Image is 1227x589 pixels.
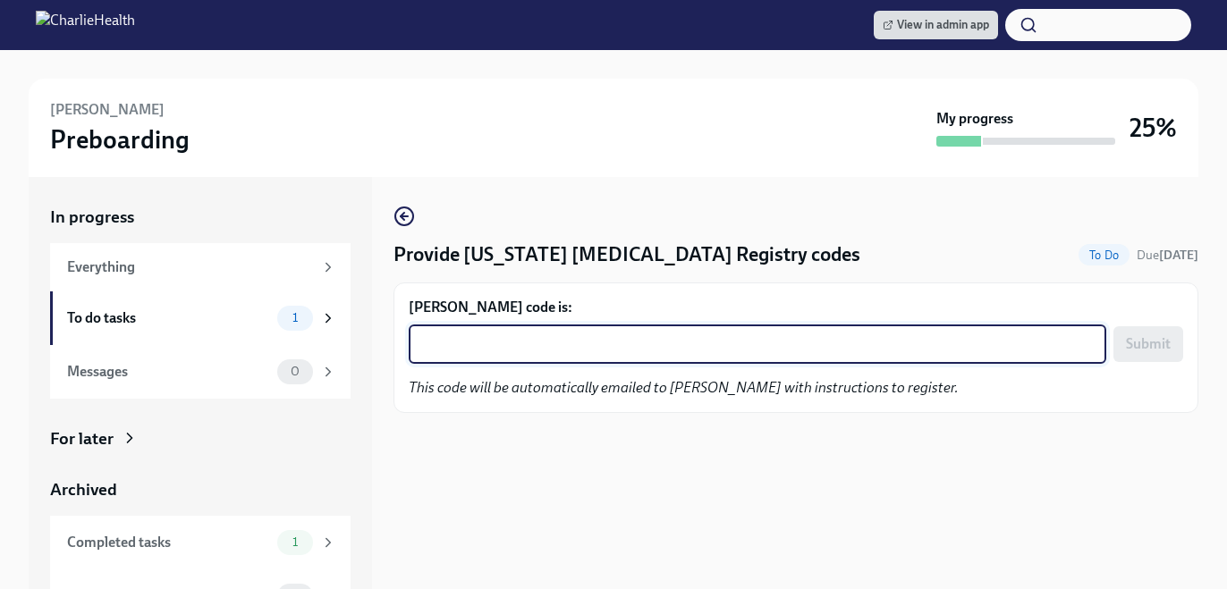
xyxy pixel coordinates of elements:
h6: [PERSON_NAME] [50,100,165,120]
a: For later [50,427,351,450]
strong: [DATE] [1159,248,1198,263]
a: Messages0 [50,345,351,399]
h3: 25% [1130,112,1177,144]
img: CharlieHealth [36,11,135,39]
em: This code will be automatically emailed to [PERSON_NAME] with instructions to register. [409,379,959,396]
div: Everything [67,257,313,277]
strong: My progress [936,109,1013,129]
span: Due [1137,248,1198,263]
div: Messages [67,362,270,382]
span: 0 [280,365,310,378]
div: For later [50,427,114,450]
a: Archived [50,478,351,501]
span: To Do [1079,248,1130,262]
span: View in admin app [883,16,989,34]
a: In progress [50,206,351,229]
span: 1 [282,535,309,549]
div: Completed tasks [67,533,270,552]
span: October 15th, 2025 08:00 [1137,247,1198,264]
a: Everything [50,243,351,291]
span: 1 [282,311,309,324]
h4: Provide [US_STATE] [MEDICAL_DATA] Registry codes [393,241,860,268]
h3: Preboarding [50,123,190,156]
label: [PERSON_NAME] code is: [409,298,1183,317]
a: View in admin app [874,11,998,39]
a: To do tasks1 [50,291,351,345]
div: To do tasks [67,308,270,328]
a: Completed tasks1 [50,516,351,569]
